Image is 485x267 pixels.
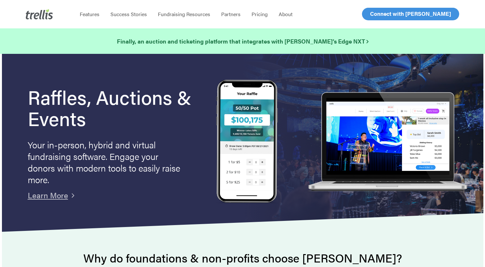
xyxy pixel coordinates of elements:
[28,86,197,129] h1: Raffles, Auctions & Events
[80,10,99,18] span: Features
[28,252,458,264] h2: Why do foundations & non-profits choose [PERSON_NAME]?
[105,11,152,17] a: Success Stories
[273,11,298,17] a: About
[216,11,246,17] a: Partners
[26,9,53,19] img: Trellis
[28,139,183,185] p: Your in-person, hybrid and virtual fundraising software. Engage your donors with modern tools to ...
[362,8,459,20] a: Connect with [PERSON_NAME]
[221,10,241,18] span: Partners
[110,10,147,18] span: Success Stories
[216,80,278,204] img: Trellis Raffles, Auctions and Event Fundraising
[28,190,68,201] a: Learn More
[158,10,210,18] span: Fundraising Resources
[117,37,368,46] a: Finally, an auction and ticketing platform that integrates with [PERSON_NAME]’s Edge NXT
[117,37,368,45] strong: Finally, an auction and ticketing platform that integrates with [PERSON_NAME]’s Edge NXT
[279,10,293,18] span: About
[74,11,105,17] a: Features
[305,92,470,192] img: rafflelaptop_mac_optim.png
[152,11,216,17] a: Fundraising Resources
[252,10,268,18] span: Pricing
[246,11,273,17] a: Pricing
[370,10,451,17] span: Connect with [PERSON_NAME]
